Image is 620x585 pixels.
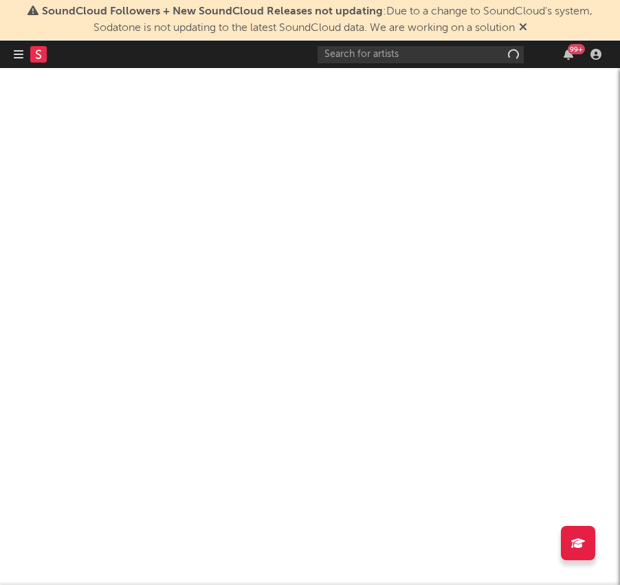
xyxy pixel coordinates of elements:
[519,23,527,34] span: Dismiss
[568,44,585,54] div: 99 +
[42,6,383,17] span: SoundCloud Followers + New SoundCloud Releases not updating
[564,49,573,60] button: 99+
[42,6,593,34] span: : Due to a change to SoundCloud's system, Sodatone is not updating to the latest SoundCloud data....
[318,46,524,63] input: Search for artists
